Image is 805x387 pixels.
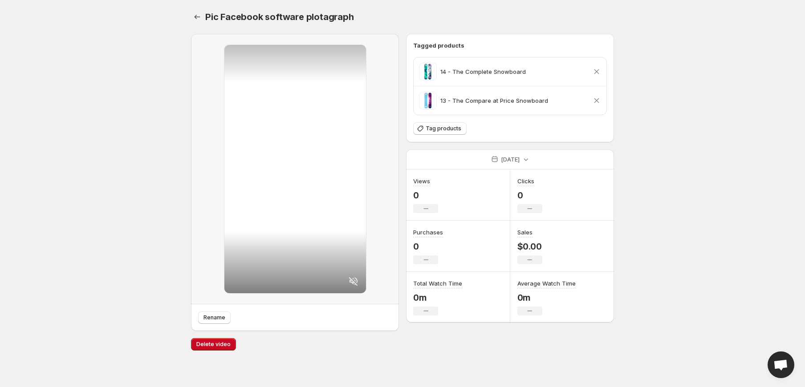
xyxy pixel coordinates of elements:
[517,177,534,185] h3: Clicks
[413,292,462,303] p: 0m
[413,228,443,237] h3: Purchases
[501,155,520,164] p: [DATE]
[440,67,526,76] p: 14 - The Complete Snowboard
[413,190,438,201] p: 0
[517,292,576,303] p: 0m
[198,311,231,324] button: Rename
[191,11,203,23] button: Settings
[413,122,467,135] button: Tag products
[413,177,430,185] h3: Views
[196,341,231,348] span: Delete video
[517,190,542,201] p: 0
[426,125,461,132] span: Tag products
[517,228,533,237] h3: Sales
[440,96,548,105] p: 13 - The Compare at Price Snowboard
[413,279,462,288] h3: Total Watch Time
[517,241,542,252] p: $0.00
[517,279,576,288] h3: Average Watch Time
[419,63,437,81] img: Black choker necklace
[205,12,354,22] span: Pic Facebook software plotagraph
[413,41,607,50] h6: Tagged products
[203,314,225,321] span: Rename
[413,241,443,252] p: 0
[768,351,794,378] div: Open chat
[191,338,236,351] button: Delete video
